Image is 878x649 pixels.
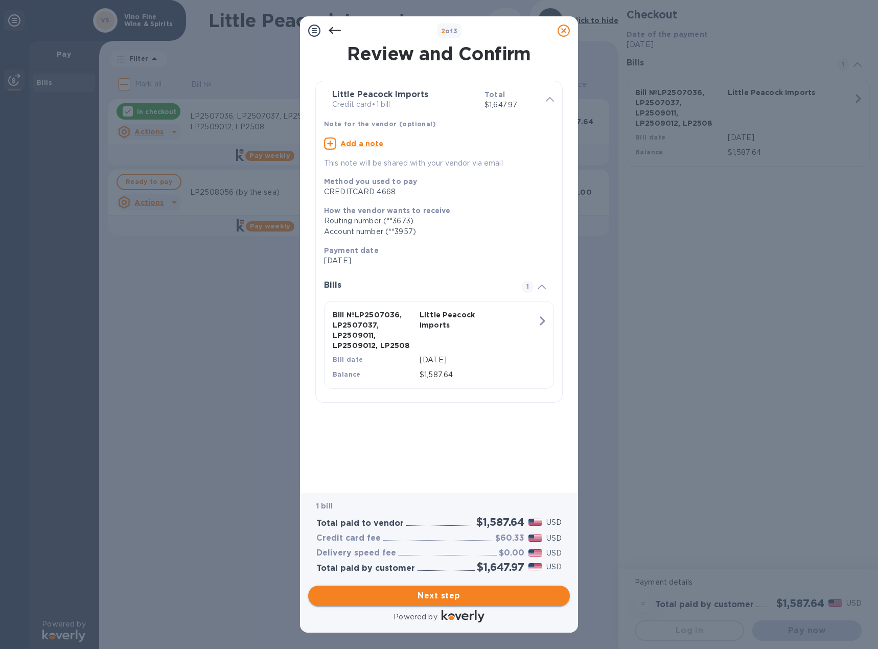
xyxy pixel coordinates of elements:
[316,548,396,558] h3: Delivery speed fee
[333,370,361,378] b: Balance
[484,90,505,99] b: Total
[324,301,554,389] button: Bill №LP2507036, LP2507037, LP2509011, LP2509012, LP2508Little Peacock ImportsBill date[DATE]Bala...
[420,355,537,365] p: [DATE]
[324,158,554,169] p: This note will be shared with your vendor via email
[316,564,415,573] h3: Total paid by customer
[324,256,546,266] p: [DATE]
[528,563,542,570] img: USD
[316,502,333,510] b: 1 bill
[484,100,538,110] p: $1,647.97
[324,226,546,237] div: Account number (**3957)
[324,281,509,290] h3: Bills
[477,561,524,573] h2: $1,647.97
[528,549,542,557] img: USD
[528,535,542,542] img: USD
[420,369,537,380] p: $1,587.64
[324,187,546,197] div: CREDITCARD 4668
[476,516,524,528] h2: $1,587.64
[528,519,542,526] img: USD
[546,562,562,572] p: USD
[332,99,476,110] p: Credit card • 1 bill
[333,310,415,351] p: Bill № LP2507036, LP2507037, LP2509011, LP2509012, LP2508
[394,612,437,622] p: Powered by
[340,140,384,148] u: Add a note
[521,281,534,293] span: 1
[324,89,554,169] div: Little Peacock ImportsCredit card•1 billTotal$1,647.97Note for the vendor (optional)Add a noteThi...
[333,356,363,363] b: Bill date
[441,27,445,35] span: 2
[332,89,428,99] b: Little Peacock Imports
[546,548,562,559] p: USD
[316,519,404,528] h3: Total paid to vendor
[442,610,484,622] img: Logo
[499,548,524,558] h3: $0.00
[420,310,502,330] p: Little Peacock Imports
[316,590,562,602] span: Next step
[324,120,436,128] b: Note for the vendor (optional)
[546,533,562,544] p: USD
[441,27,458,35] b: of 3
[324,216,546,226] div: Routing number (**3673)
[308,586,570,606] button: Next step
[324,206,451,215] b: How the vendor wants to receive
[324,246,379,254] b: Payment date
[495,534,524,543] h3: $60.33
[313,43,565,64] h1: Review and Confirm
[324,177,417,186] b: Method you used to pay
[316,534,381,543] h3: Credit card fee
[546,517,562,528] p: USD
